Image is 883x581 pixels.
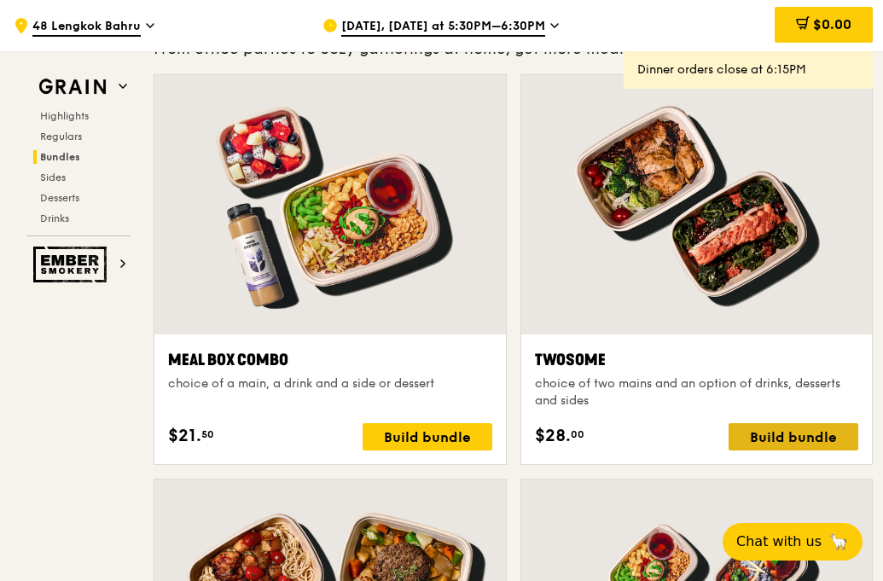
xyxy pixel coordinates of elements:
div: choice of a main, a drink and a side or dessert [168,375,492,392]
div: Build bundle [729,423,858,450]
div: choice of two mains and an option of drinks, desserts and sides [535,375,859,410]
div: Build bundle [363,423,492,450]
span: [DATE], [DATE] at 5:30PM–6:30PM [341,18,545,37]
span: 🦙 [828,532,849,552]
span: $28. [535,423,571,449]
button: Chat with us🦙 [723,523,863,561]
span: 50 [201,427,214,441]
span: 48 Lengkok Bahru [32,18,141,37]
span: Sides [40,171,66,183]
div: Dinner orders close at 6:15PM [637,61,859,78]
span: Regulars [40,131,82,142]
span: Chat with us [736,532,822,552]
span: $21. [168,423,201,449]
span: Drinks [40,212,69,224]
span: $0.00 [813,16,851,32]
span: 00 [571,427,584,441]
div: Twosome [535,348,859,372]
span: Highlights [40,110,89,122]
div: Meal Box Combo [168,348,492,372]
span: Desserts [40,192,79,204]
img: Ember Smokery web logo [33,247,112,282]
img: Grain web logo [33,72,112,102]
span: Bundles [40,151,80,163]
